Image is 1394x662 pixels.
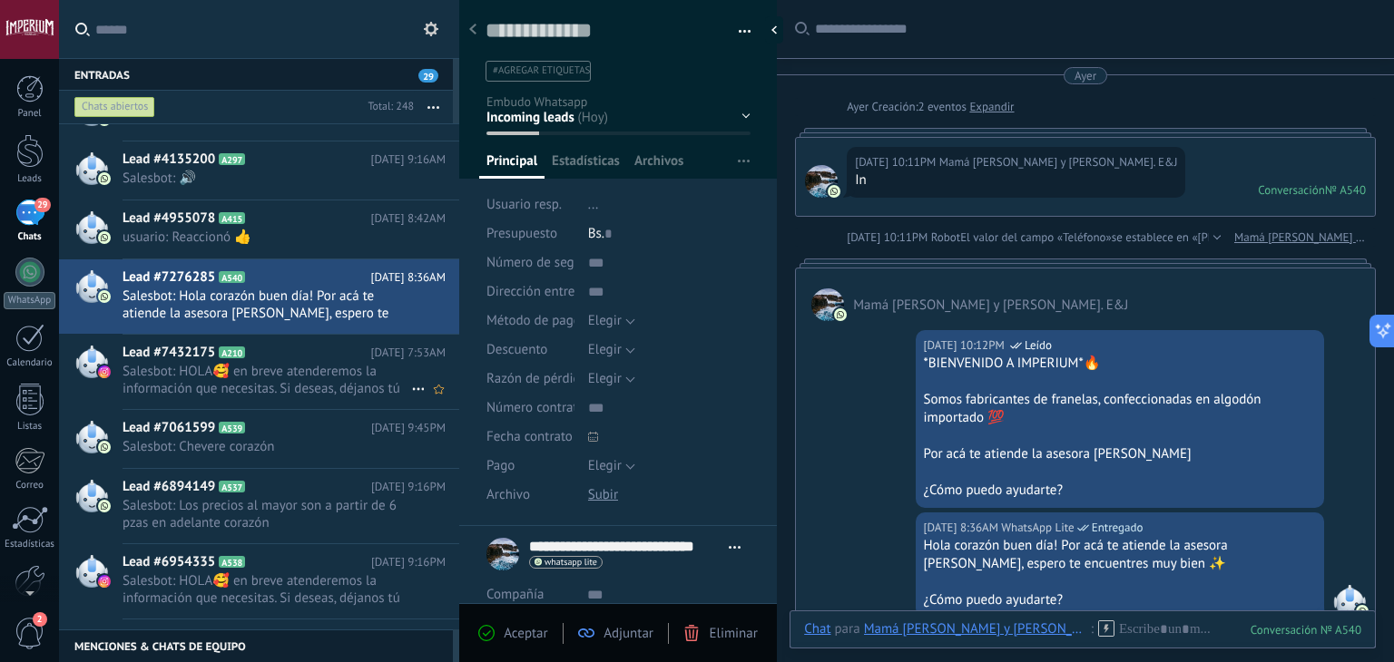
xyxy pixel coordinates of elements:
span: 29 [418,69,438,83]
span: Elegir [588,312,622,329]
span: Elegir [588,457,622,474]
div: Mamá de Estefania y Jonás. E&J [864,620,1091,637]
span: Elegir [588,341,622,358]
div: Usuario resp. [486,190,574,219]
span: 29 [34,198,50,212]
div: Leads [4,173,56,185]
span: Salesbot: HOLA🥰 en breve atenderemos la información que necesitas. Si deseas, déjanos tú número d... [123,572,411,607]
span: [DATE] 8:36AM [371,268,446,287]
img: instagram.svg [98,365,111,378]
div: Listas [4,421,56,433]
div: Descuento [486,336,574,365]
span: [DATE] 7:53AM [371,344,446,362]
span: Razón de pérdida [486,372,587,385]
span: Lead #7432175 [123,344,215,362]
div: Dirección entrega [486,277,574,307]
span: Salesbot: HOLA🥰 en breve atenderemos la información que necesitas. Si deseas, déjanos tú número d... [123,363,411,397]
span: Mamá de Estefania y Jonás. E&J [853,297,1128,314]
span: A538 [219,556,245,568]
span: Entregado [1092,519,1144,537]
span: Número de seguimiento [486,256,626,269]
img: instagram.svg [98,575,111,588]
a: Lead #7061599 A539 [DATE] 9:45PM Salesbot: Chevere corazón [59,410,459,468]
img: com.amocrm.amocrmwa.svg [98,231,111,244]
span: A540 [219,271,245,283]
button: Elegir [588,452,635,481]
div: № A540 [1325,182,1366,198]
div: Por acá te atiende la asesora [PERSON_NAME] [924,445,1316,463]
div: [DATE] 10:11PM [855,153,938,171]
div: Estadísticas [4,539,56,550]
span: Adjuntar [604,625,653,642]
div: Somos fabricantes de franelas, confeccionadas en algodón importado 💯 [924,391,1316,427]
span: Descuento [486,343,547,356]
img: com.amocrm.amocrmwa.svg [98,290,111,303]
span: Archivos [634,152,683,179]
span: whatsapp lite [545,558,597,567]
div: Hola corazón buen día! Por acá te atiende la asesora [PERSON_NAME], espero te encuentres muy bien ✨ [924,537,1316,573]
span: [DATE] 9:15PM [371,628,446,647]
div: [DATE] 8:36AM [924,519,1002,537]
span: Mamá de Estefania y Jonás. E&J [805,165,838,198]
span: A539 [219,422,245,433]
span: usuario: Reaccionó 👍 [123,229,411,246]
img: com.amocrm.amocrmwa.svg [98,500,111,512]
span: A415 [219,212,245,224]
a: Lead #7276285 A540 [DATE] 8:36AM Salesbot: Hola corazón buen día! Por acá te atiende la asesora [... [59,259,459,334]
span: Principal [486,152,537,179]
div: Método de pago [486,307,574,336]
span: Número contrato [486,401,584,414]
div: Pago [486,452,574,481]
span: Lead #6954335 [123,553,215,571]
a: Lead #6954335 A538 [DATE] 9:16PM Salesbot: HOLA🥰 en breve atenderemos la información que necesita... [59,544,459,618]
span: Salesbot: 🔊 [123,170,411,187]
div: Menciones & Chats de equipo [59,629,453,662]
button: Elegir [588,336,635,365]
div: [DATE] 10:11PM [847,229,930,247]
div: In [855,171,1177,190]
div: Creación: [847,98,1014,116]
div: [DATE] 10:12PM [924,336,1007,355]
span: Dirección entrega [486,285,589,298]
span: Estadísticas [552,152,620,179]
span: se establece en «[PHONE_NUMBER]» [1112,229,1298,247]
a: Mamá [PERSON_NAME] y [PERSON_NAME]. E&J [1234,229,1366,247]
div: 540 [1251,622,1361,638]
span: Salesbot: Chevere corazón [123,438,411,455]
span: Elegir [588,370,622,387]
span: A297 [219,153,245,165]
div: Ayer [847,98,871,116]
img: com.amocrm.amocrmwa.svg [828,185,840,198]
span: [DATE] 8:42AM [371,209,446,228]
div: Razón de pérdida [486,365,574,394]
div: Ayer [1075,67,1096,84]
span: ... [588,196,599,213]
div: Calendario [4,357,56,369]
span: [DATE] 9:16PM [371,478,446,496]
span: Robot [931,229,960,245]
span: [DATE] 9:16PM [371,553,446,571]
button: Elegir [588,365,635,394]
span: A210 [219,346,245,358]
span: Eliminar [709,625,757,642]
span: Aceptar [504,625,547,642]
span: Lead #7061599 [123,419,215,437]
span: 2 [33,612,47,627]
span: Lead #7276285 [123,268,215,287]
a: Expandir [969,98,1014,116]
a: Lead #4955078 A415 [DATE] 8:42AM usuario: Reaccionó 👍 [59,200,459,258]
a: Lead #4135200 A297 [DATE] 9:16AM Salesbot: 🔊 [59,141,459,200]
span: Presupuesto [486,225,557,242]
div: Fecha contrato [486,423,574,452]
button: Más [414,91,453,123]
div: Chats abiertos [74,96,155,118]
div: Entradas [59,58,453,91]
span: 2 eventos [918,98,966,116]
div: Panel [4,108,56,120]
span: El valor del campo «Teléfono» [960,229,1112,247]
div: ¿Cómo puedo ayudarte? [924,482,1316,500]
span: #agregar etiquetas [493,64,590,77]
span: Lead #6894149 [123,478,215,496]
div: ¿Cómo puedo ayudarte? [924,591,1316,609]
img: com.amocrm.amocrmwa.svg [1356,605,1369,618]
